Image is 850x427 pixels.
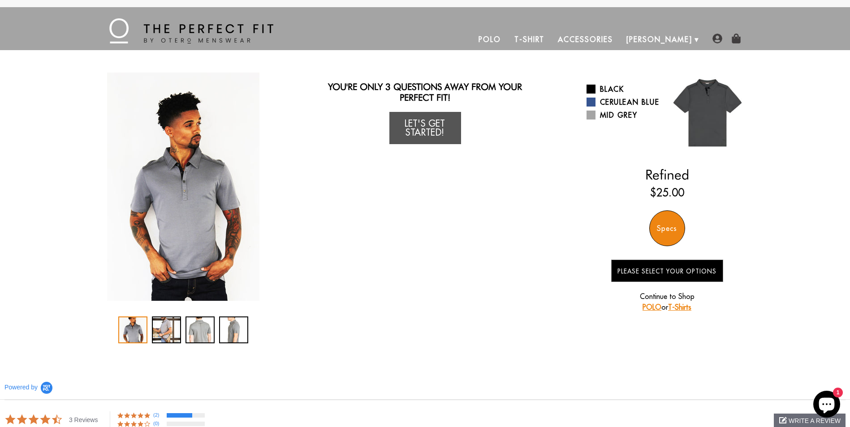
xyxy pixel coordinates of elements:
img: 021.jpg [667,73,748,153]
p: Continue to Shop or [611,291,723,312]
inbox-online-store-chat: Shopify online store chat [811,391,843,420]
div: 1 / 4 [103,73,264,301]
span: 3 Reviews [69,414,98,424]
a: Accessories [551,29,619,50]
a: Cerulean Blue [587,97,660,107]
span: Powered by [4,384,38,391]
span: (2) [153,411,164,419]
div: 4 / 4 [219,316,248,343]
span: Please Select Your Options [617,267,716,275]
div: 3 / 4 [186,316,215,343]
img: IMG_2031_copy_1024x1024_2x_bad813e2-b124-488f-88d7-6e2f6b922bc1_340x.jpg [107,73,259,301]
a: Polo [472,29,508,50]
a: Black [587,84,660,94]
img: user-account-icon.png [712,34,722,43]
a: T-Shirts [668,303,691,312]
img: shopping-bag-icon.png [731,34,741,43]
img: The Perfect Fit - by Otero Menswear - Logo [109,18,273,43]
a: Mid Grey [587,110,660,120]
div: 2 / 4 [152,316,181,343]
a: T-Shirt [508,29,551,50]
div: 1 / 4 [118,316,147,343]
ins: $25.00 [650,184,684,201]
a: [PERSON_NAME] [620,29,699,50]
span: write a review [789,417,841,424]
a: Let's Get Started! [389,112,461,144]
div: Specs [649,210,685,246]
h2: You're only 3 questions away from your perfect fit! [319,81,531,103]
a: POLO [643,303,661,312]
h2: Refined [587,167,748,183]
button: Please Select Your Options [611,260,723,282]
